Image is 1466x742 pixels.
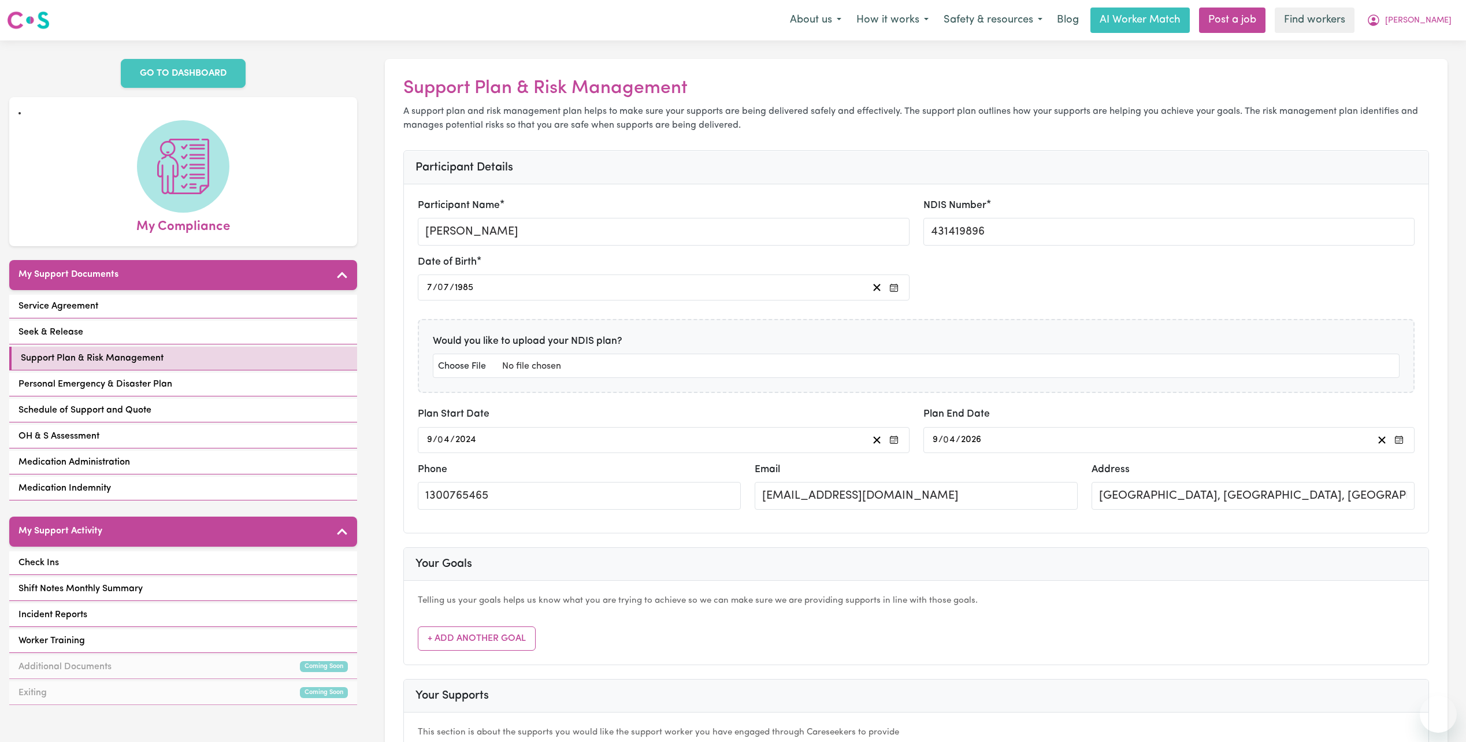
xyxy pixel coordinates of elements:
label: Participant Name [418,198,500,213]
span: / [433,435,437,445]
button: My Support Activity [9,517,357,547]
span: Support Plan & Risk Management [21,351,164,365]
h2: Support Plan & Risk Management [403,77,1429,99]
input: -- [426,280,433,295]
a: Medication Administration [9,451,357,474]
a: AI Worker Match [1090,8,1190,33]
span: / [450,435,455,445]
label: Plan Start Date [418,407,489,422]
button: How it works [849,8,936,32]
button: About us [782,8,849,32]
span: Medication Indemnity [18,481,111,495]
a: Check Ins [9,551,357,575]
a: Post a job [1199,8,1265,33]
label: Would you like to upload your NDIS plan? [433,334,622,349]
span: Check Ins [18,556,59,570]
a: Personal Emergency & Disaster Plan [9,373,357,396]
span: Personal Emergency & Disaster Plan [18,377,172,391]
span: Worker Training [18,634,85,648]
a: Find workers [1275,8,1354,33]
a: Support Plan & Risk Management [9,347,357,370]
label: Address [1092,462,1130,477]
span: Schedule of Support and Quote [18,403,151,417]
a: Seek & Release [9,321,357,344]
span: Medication Administration [18,455,130,469]
span: Additional Documents [18,660,112,674]
input: -- [426,432,433,448]
a: Worker Training [9,629,357,653]
span: OH & S Assessment [18,429,99,443]
input: -- [944,432,956,448]
a: Additional DocumentsComing Soon [9,655,357,679]
a: ExitingComing Soon [9,681,357,705]
span: 0 [437,283,443,292]
p: Telling us your goals helps us know what you are trying to achieve so we can make sure we are pro... [418,595,1415,608]
label: Plan End Date [923,407,990,422]
input: ---- [455,432,477,448]
a: Incident Reports [9,603,357,627]
input: ---- [454,280,474,295]
h3: Your Goals [415,557,1417,571]
span: 0 [943,435,949,444]
input: -- [439,280,450,295]
span: My Compliance [136,213,230,237]
label: Phone [418,462,447,477]
input: ---- [960,432,982,448]
p: This section is about the supports you would like the support worker you have engaged through Car... [418,726,1415,740]
a: Careseekers logo [7,7,50,34]
span: / [433,283,437,293]
h5: My Support Activity [18,526,102,537]
span: / [938,435,943,445]
iframe: Button to launch messaging window [1420,696,1457,733]
span: [PERSON_NAME] [1385,14,1452,27]
h5: My Support Documents [18,269,118,280]
span: Incident Reports [18,608,87,622]
span: / [956,435,960,445]
button: + Add Another Goal [418,626,536,651]
small: Coming Soon [300,687,348,698]
button: My Support Documents [9,260,357,290]
span: Seek & Release [18,325,83,339]
small: Coming Soon [300,661,348,672]
span: / [450,283,454,293]
p: A support plan and risk management plan helps to make sure your supports are being delivered safe... [403,104,1429,132]
a: Shift Notes Monthly Summary [9,577,357,601]
a: Blog [1050,8,1086,33]
h3: Participant Details [415,160,1417,174]
a: Schedule of Support and Quote [9,399,357,422]
input: -- [439,432,451,448]
span: Exiting [18,686,47,700]
span: Service Agreement [18,299,98,313]
a: OH & S Assessment [9,425,357,448]
label: Date of Birth [418,255,477,270]
label: Email [755,462,780,477]
a: Service Agreement [9,295,357,318]
button: Safety & resources [936,8,1050,32]
input: -- [932,432,938,448]
span: 0 [437,435,443,444]
h3: Your Supports [415,689,1417,703]
a: Medication Indemnity [9,477,357,500]
a: My Compliance [18,120,348,237]
img: Careseekers logo [7,10,50,31]
a: GO TO DASHBOARD [121,59,246,88]
span: Shift Notes Monthly Summary [18,582,143,596]
label: NDIS Number [923,198,986,213]
button: My Account [1359,8,1459,32]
